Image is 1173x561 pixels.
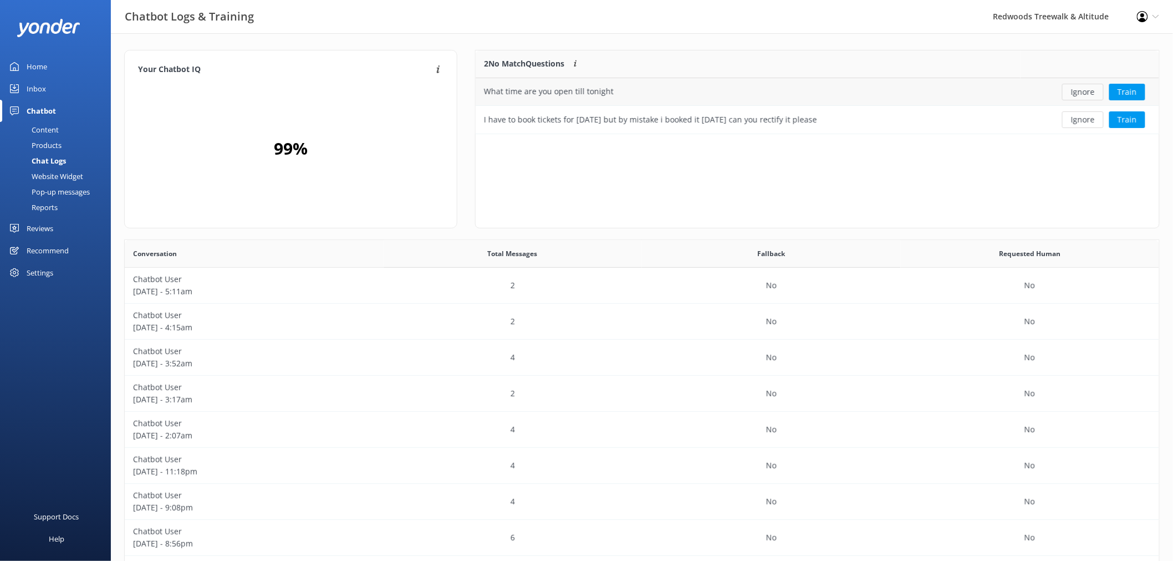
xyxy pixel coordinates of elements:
[7,153,66,169] div: Chat Logs
[125,520,1159,556] div: row
[766,279,777,292] p: No
[1024,315,1035,328] p: No
[133,248,177,259] span: Conversation
[7,184,90,200] div: Pop-up messages
[125,340,1159,376] div: row
[133,538,375,550] p: [DATE] - 8:56pm
[7,153,111,169] a: Chat Logs
[27,100,56,122] div: Chatbot
[1024,460,1035,472] p: No
[511,424,515,436] p: 4
[133,466,375,478] p: [DATE] - 11:18pm
[7,122,111,137] a: Content
[484,58,564,70] p: 2 No Match Questions
[7,184,111,200] a: Pop-up messages
[133,309,375,322] p: Chatbot User
[34,506,79,528] div: Support Docs
[7,137,62,153] div: Products
[1024,532,1035,544] p: No
[125,8,254,25] h3: Chatbot Logs & Training
[49,528,64,550] div: Help
[17,19,80,37] img: yonder-white-logo.png
[484,85,614,98] div: What time are you open till tonight
[27,78,46,100] div: Inbox
[27,217,53,239] div: Reviews
[476,78,1159,134] div: grid
[1024,351,1035,364] p: No
[7,169,83,184] div: Website Widget
[476,78,1159,106] div: row
[1024,424,1035,436] p: No
[133,358,375,370] p: [DATE] - 3:52am
[133,285,375,298] p: [DATE] - 5:11am
[766,315,777,328] p: No
[7,122,59,137] div: Content
[133,489,375,502] p: Chatbot User
[1024,387,1035,400] p: No
[125,268,1159,304] div: row
[125,412,1159,448] div: row
[766,424,777,436] p: No
[511,532,515,544] p: 6
[484,114,817,126] div: I have to book tickets for [DATE] but by mistake i booked it [DATE] can you rectify it please
[125,448,1159,484] div: row
[766,496,777,508] p: No
[511,496,515,508] p: 4
[7,169,111,184] a: Website Widget
[133,322,375,334] p: [DATE] - 4:15am
[488,248,538,259] span: Total Messages
[133,417,375,430] p: Chatbot User
[1062,111,1104,128] button: Ignore
[757,248,785,259] span: Fallback
[999,248,1060,259] span: Requested Human
[511,460,515,472] p: 4
[511,279,515,292] p: 2
[27,239,69,262] div: Recommend
[766,460,777,472] p: No
[766,351,777,364] p: No
[125,376,1159,412] div: row
[138,64,433,76] h4: Your Chatbot IQ
[133,394,375,406] p: [DATE] - 3:17am
[133,526,375,538] p: Chatbot User
[1024,279,1035,292] p: No
[7,200,58,215] div: Reports
[511,315,515,328] p: 2
[7,137,111,153] a: Products
[511,387,515,400] p: 2
[766,387,777,400] p: No
[766,532,777,544] p: No
[1109,84,1145,100] button: Train
[1062,84,1104,100] button: Ignore
[125,484,1159,520] div: row
[7,200,111,215] a: Reports
[125,304,1159,340] div: row
[1024,496,1035,508] p: No
[133,345,375,358] p: Chatbot User
[133,502,375,514] p: [DATE] - 9:08pm
[1109,111,1145,128] button: Train
[133,453,375,466] p: Chatbot User
[133,381,375,394] p: Chatbot User
[133,430,375,442] p: [DATE] - 2:07am
[274,135,308,162] h2: 99 %
[476,106,1159,134] div: row
[511,351,515,364] p: 4
[27,55,47,78] div: Home
[27,262,53,284] div: Settings
[133,273,375,285] p: Chatbot User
